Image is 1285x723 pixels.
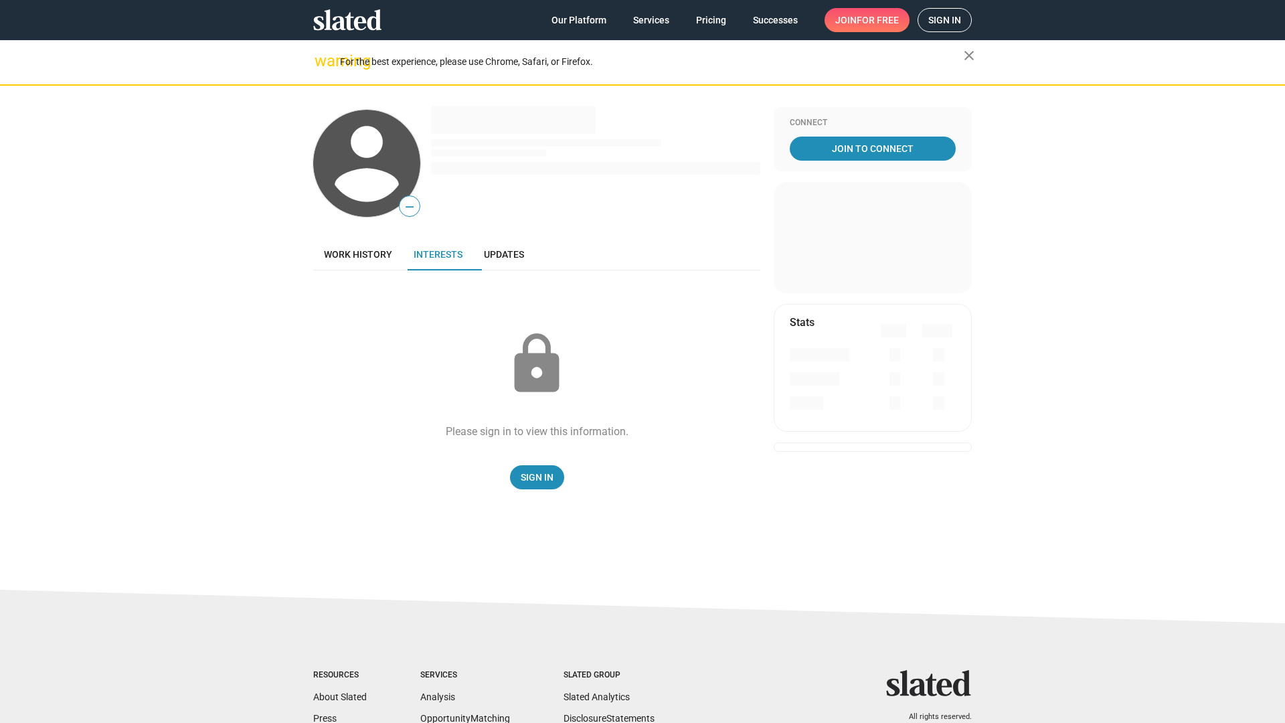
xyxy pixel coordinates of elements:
[420,670,510,681] div: Services
[753,8,798,32] span: Successes
[918,8,972,32] a: Sign in
[790,118,956,129] div: Connect
[835,8,899,32] span: Join
[503,331,570,398] mat-icon: lock
[313,670,367,681] div: Resources
[790,315,815,329] mat-card-title: Stats
[473,238,535,270] a: Updates
[742,8,808,32] a: Successes
[696,8,726,32] span: Pricing
[790,137,956,161] a: Join To Connect
[551,8,606,32] span: Our Platform
[313,692,367,702] a: About Slated
[541,8,617,32] a: Our Platform
[928,9,961,31] span: Sign in
[313,238,403,270] a: Work history
[510,465,564,489] a: Sign In
[400,198,420,216] span: —
[340,53,964,71] div: For the best experience, please use Chrome, Safari, or Firefox.
[622,8,680,32] a: Services
[446,424,628,438] div: Please sign in to view this information.
[521,465,553,489] span: Sign In
[564,692,630,702] a: Slated Analytics
[961,48,977,64] mat-icon: close
[403,238,473,270] a: Interests
[825,8,910,32] a: Joinfor free
[633,8,669,32] span: Services
[685,8,737,32] a: Pricing
[315,53,331,69] mat-icon: warning
[792,137,953,161] span: Join To Connect
[414,249,462,260] span: Interests
[484,249,524,260] span: Updates
[420,692,455,702] a: Analysis
[857,8,899,32] span: for free
[324,249,392,260] span: Work history
[564,670,655,681] div: Slated Group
